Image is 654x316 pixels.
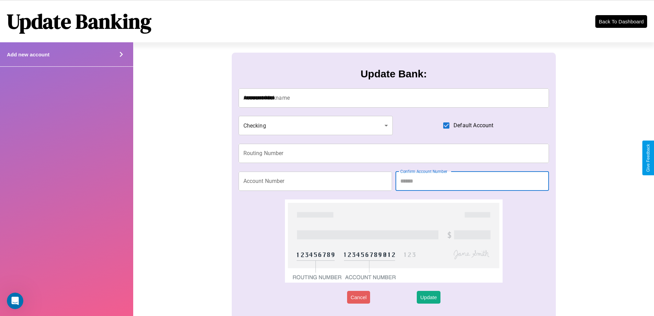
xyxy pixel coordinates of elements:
[454,121,493,130] span: Default Account
[7,7,151,35] h1: Update Banking
[239,116,393,135] div: Checking
[360,68,427,80] h3: Update Bank:
[417,291,440,304] button: Update
[595,15,647,28] button: Back To Dashboard
[7,52,49,57] h4: Add new account
[347,291,370,304] button: Cancel
[285,199,502,283] img: check
[7,293,23,309] iframe: Intercom live chat
[400,168,447,174] label: Confirm Account Number
[646,144,651,172] div: Give Feedback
